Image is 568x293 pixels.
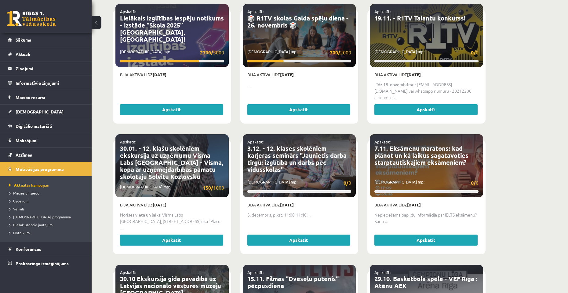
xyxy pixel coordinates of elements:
[120,202,224,208] p: Bija aktīva līdz
[16,109,64,114] span: [DEMOGRAPHIC_DATA]
[120,9,136,14] a: Apskatīt:
[247,202,351,208] p: Bija aktīva līdz
[471,49,476,56] strong: 0/
[471,179,479,187] span: 0
[330,49,351,56] span: 2000
[200,49,213,56] strong: 2300/
[9,222,86,228] a: Biežāk uzdotie jautājumi
[16,246,41,252] span: Konferences
[9,191,39,195] span: Mācies un ziedo
[344,179,351,187] span: 0
[374,82,412,87] strong: Līdz 18. novembrim
[153,72,166,77] strong: [DATE]
[8,162,84,176] a: Motivācijas programma
[120,104,223,115] a: Apskatīt
[374,235,478,246] a: Apskatīt
[16,133,84,147] legend: Maksājumi
[203,184,213,191] strong: 150/
[8,133,84,147] a: Maksājumi
[9,206,24,211] span: Veikals
[374,139,391,144] a: Apskatīt:
[16,261,69,266] span: Proktoringa izmēģinājums
[9,214,86,220] a: [DEMOGRAPHIC_DATA] programma
[8,148,84,162] a: Atzīmes
[9,198,86,204] a: Uzdevumi
[16,95,45,100] span: Mācību resursi
[247,212,351,218] p: 3. decembris, plkst. 11:00-11:40. ...
[8,119,84,133] a: Digitālie materiāli
[374,49,479,56] p: [DEMOGRAPHIC_DATA] mp:
[120,184,224,191] p: [DEMOGRAPHIC_DATA] mp:
[247,179,351,187] p: [DEMOGRAPHIC_DATA] mp:
[374,275,478,290] a: 29.10. Basketbola spēle - VEF Rīga : Atēnu AEK
[247,235,351,246] a: Apskatīt
[247,14,349,29] a: 🎲 R1TV skolas Galda spēļu diena - 26. novembris 🎲
[8,76,84,90] a: Informatīvie ziņojumi
[120,14,224,43] a: Lielākais izglītības iespēju notikums - izstāde “Skola 2025” [GEOGRAPHIC_DATA], [GEOGRAPHIC_DATA]!
[374,81,479,101] p: uz [EMAIL_ADDRESS][DOMAIN_NAME] vai whatsapp numuru - 20212200 aicinām ies...
[9,198,29,203] span: Uzdevumi
[374,14,465,22] a: 19.11. - R1TV Talantu konkurss!
[8,47,84,61] a: Aktuāli
[280,202,294,207] strong: [DATE]
[16,61,84,76] legend: Ziņojumi
[247,104,351,115] a: Apskatīt
[203,184,224,191] span: 1000
[8,242,84,256] a: Konferences
[344,180,348,186] strong: 0/
[9,190,86,196] a: Mācies un ziedo
[9,230,86,236] a: Noteikumi
[9,206,86,212] a: Veikals
[374,212,477,224] span: Nepieciešama papildu informācija par IELTS eksāmenu? Kādu ...
[16,152,32,158] span: Atzīmes
[16,51,30,57] span: Aktuāli
[120,212,224,231] p: : Visma Labs [GEOGRAPHIC_DATA], [STREET_ADDRESS] ēka "Place ...
[247,9,264,14] a: Apskatīt:
[330,49,340,56] strong: 700/
[120,235,223,246] a: Apskatīt
[9,214,71,219] span: [DEMOGRAPHIC_DATA] programma
[374,72,479,78] p: Bija aktīva līdz
[7,11,56,26] a: Rīgas 1. Tālmācības vidusskola
[120,49,224,56] p: [DEMOGRAPHIC_DATA] mp:
[8,90,84,104] a: Mācību resursi
[471,180,476,186] strong: 0/
[8,33,84,47] a: Sākums
[247,270,264,275] a: Apskatīt:
[374,104,478,115] a: Apskatīt
[153,202,166,207] strong: [DATE]
[120,72,224,78] p: Bija aktīva līdz
[8,256,84,270] a: Proktoringa izmēģinājums
[120,212,160,217] strong: Norises vieta un laiks
[407,72,421,77] strong: [DATE]
[120,139,136,144] a: Apskatīt:
[9,222,53,227] span: Biežāk uzdotie jautājumi
[247,144,347,173] a: 3.12. - 12. klases skolēniem karjeras seminārs "Jaunietis darba tirgū: izglītība un darbs pēc vid...
[16,166,64,172] span: Motivācijas programma
[247,49,351,56] p: [DEMOGRAPHIC_DATA] mp:
[247,275,339,290] a: 15.11. Filmas "Dvēseļu putenis" pēcpusdiena
[374,270,391,275] a: Apskatīt:
[247,72,351,78] p: Bija aktīva līdz
[374,9,391,14] a: Apskatīt:
[16,37,31,43] span: Sākums
[247,139,264,144] a: Apskatīt:
[16,123,52,129] span: Digitālie materiāli
[8,105,84,119] a: [DEMOGRAPHIC_DATA]
[9,182,86,188] a: Aktuālās kampaņas
[374,144,468,166] a: 7.11. Eksāmenu maratons: kad plānot un kā laikus sagatavoties starptautiskajiem eksāmeniem?
[9,183,49,187] span: Aktuālās kampaņas
[374,179,479,187] p: [DEMOGRAPHIC_DATA] mp:
[120,144,223,180] a: 30.01. - 12. klašu skolēniem ekskursija uz uzņēmumu Visma Labs [GEOGRAPHIC_DATA] - Visma, kopā ar...
[120,270,136,275] a: Apskatīt:
[9,230,31,235] span: Noteikumi
[407,202,421,207] strong: [DATE]
[8,61,84,76] a: Ziņojumi
[471,49,479,56] span: 0
[374,202,479,208] p: Bija aktīva līdz
[280,72,294,77] strong: [DATE]
[16,76,84,90] legend: Informatīvie ziņojumi
[247,81,351,88] p: ...
[200,49,224,56] span: 3000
